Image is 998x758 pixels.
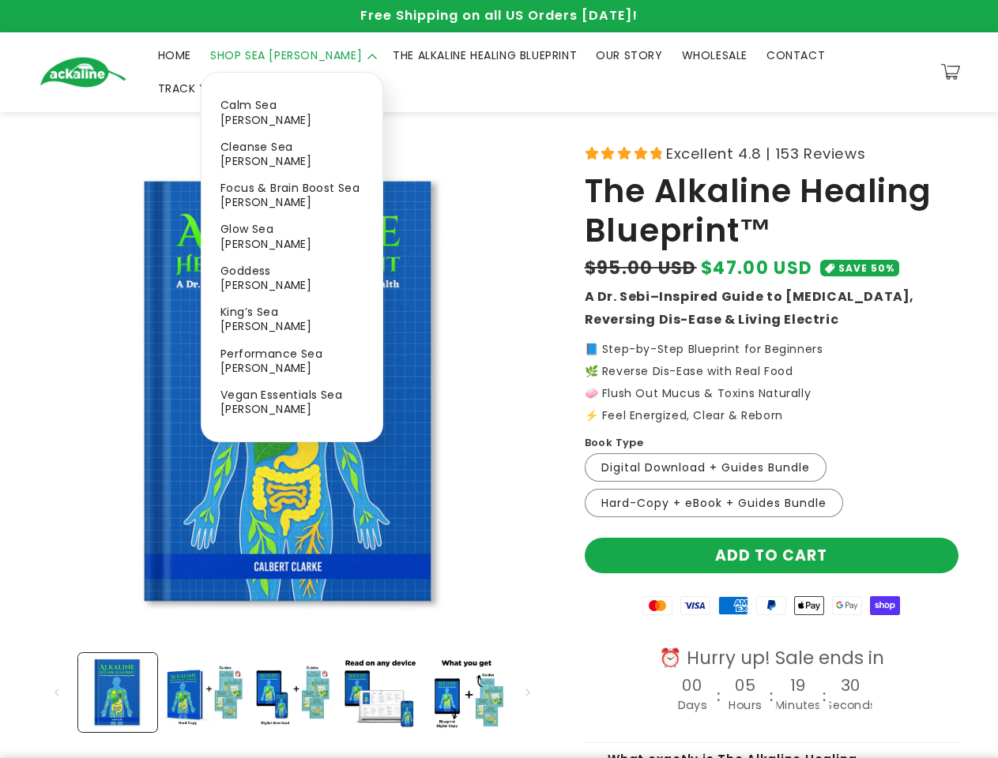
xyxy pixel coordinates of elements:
div: Seconds [826,694,876,717]
div: : [769,680,774,714]
strong: A Dr. Sebi–Inspired Guide to [MEDICAL_DATA], Reversing Dis-Ease & Living Electric [585,287,914,328]
h4: 19 [790,677,805,694]
div: ⏰ Hurry up! Sale ends in [631,647,912,670]
span: THE ALKALINE HEALING BLUEPRINT [393,48,577,62]
a: Cleanse Sea [PERSON_NAME] [201,133,382,174]
a: THE ALKALINE HEALING BLUEPRINT [383,39,586,72]
button: Load image 4 in gallery view [340,653,419,732]
div: Minutes [774,694,820,717]
button: Add to cart [585,538,958,573]
div: Hours [728,694,761,717]
a: Vegan Essentials Sea [PERSON_NAME] [201,381,382,422]
button: Slide left [40,675,74,710]
media-gallery: Gallery Viewer [40,141,545,737]
span: SAVE 50% [838,260,894,276]
a: Performance Sea [PERSON_NAME] [201,340,382,381]
a: HOME [149,39,201,72]
span: OUR STORY [596,48,662,62]
h4: 05 [735,677,755,694]
span: CONTACT [766,48,825,62]
span: TRACK YOUR ORDER [158,81,273,96]
a: WHOLESALE [672,39,757,72]
span: Excellent 4.8 | 153 Reviews [666,141,865,167]
span: $47.00 USD [701,255,812,281]
span: WHOLESALE [682,48,748,62]
div: Days [677,694,706,717]
h4: 30 [841,677,861,694]
p: 📘 Step-by-Step Blueprint for Beginners 🌿 Reverse Dis-Ease with Real Food 🧼 Flush Out Mucus & Toxi... [585,343,958,421]
a: Calm Sea [PERSON_NAME] [201,92,382,133]
a: CONTACT [757,39,834,72]
div: : [822,680,827,714]
h4: 00 [682,677,702,694]
a: Glow Sea [PERSON_NAME] [201,216,382,257]
button: Slide right [510,675,545,710]
span: Free Shipping on all US Orders [DATE]! [360,6,638,24]
label: Digital Download + Guides Bundle [585,453,827,482]
span: HOME [158,48,191,62]
label: Book Type [585,435,644,451]
img: Ackaline [40,57,126,88]
a: TRACK YOUR ORDER [149,72,283,105]
button: Load image 1 in gallery view [78,653,157,732]
a: King’s Sea [PERSON_NAME] [201,298,382,340]
summary: SHOP SEA [PERSON_NAME] [201,39,383,72]
button: Load image 3 in gallery view [253,653,332,732]
s: $95.00 USD [585,255,697,281]
button: Load image 5 in gallery view [427,653,506,732]
div: : [716,680,721,714]
label: Hard-Copy + eBook + Guides Bundle [585,489,843,517]
span: SHOP SEA [PERSON_NAME] [210,48,362,62]
a: Focus & Brain Boost Sea [PERSON_NAME] [201,174,382,216]
a: Goddess [PERSON_NAME] [201,257,382,298]
a: OUR STORY [586,39,672,72]
h1: The Alkaline Healing Blueprint™ [585,171,958,251]
button: Load image 2 in gallery view [165,653,244,732]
